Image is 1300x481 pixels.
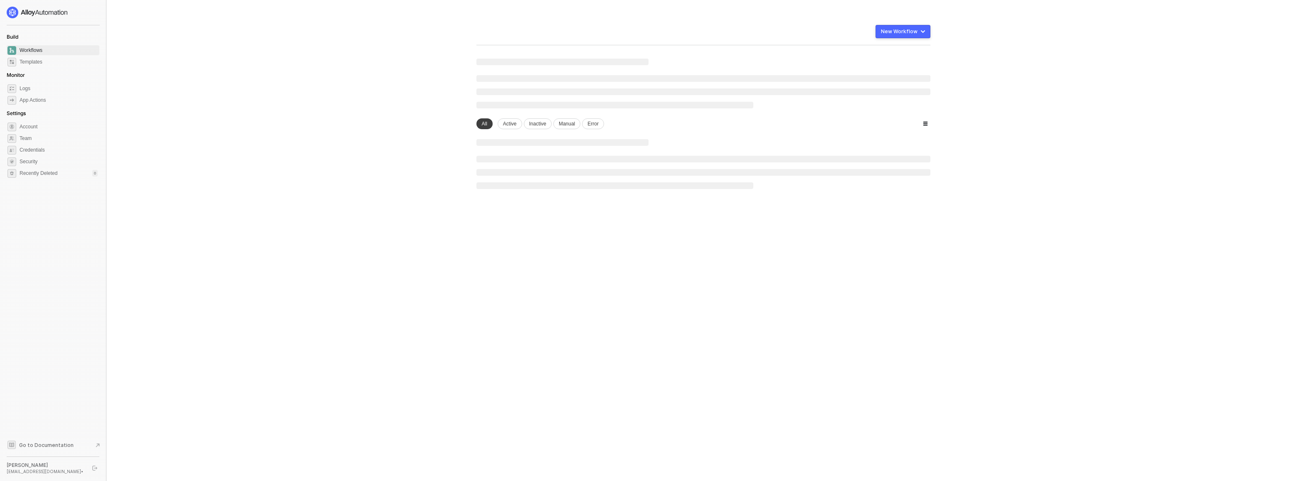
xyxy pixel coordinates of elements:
span: Logs [20,83,98,93]
span: icon-logs [7,84,16,93]
button: New Workflow [876,25,930,38]
span: dashboard [7,46,16,55]
span: Workflows [20,45,98,55]
span: icon-app-actions [7,96,16,105]
span: logout [92,466,97,471]
div: Inactive [524,118,552,129]
div: [PERSON_NAME] [7,462,85,469]
span: Team [20,133,98,143]
span: security [7,157,16,166]
span: settings [7,123,16,131]
a: Knowledge Base [7,440,100,450]
span: Credentials [20,145,98,155]
span: Build [7,34,18,40]
span: Account [20,122,98,132]
span: Monitor [7,72,25,78]
div: All [476,118,493,129]
div: App Actions [20,97,46,104]
span: credentials [7,146,16,155]
img: logo [7,7,68,18]
span: Settings [7,110,26,116]
div: [EMAIL_ADDRESS][DOMAIN_NAME] • [7,469,85,474]
span: Recently Deleted [20,170,57,177]
span: settings [7,169,16,178]
span: documentation [7,441,16,449]
span: marketplace [7,58,16,66]
a: logo [7,7,99,18]
span: team [7,134,16,143]
div: Error [582,118,604,129]
div: New Workflow [881,28,918,35]
span: Security [20,157,98,167]
span: Templates [20,57,98,67]
div: Active [498,118,522,129]
span: Go to Documentation [19,442,74,449]
div: Manual [553,118,580,129]
div: 0 [92,170,98,177]
span: document-arrow [94,441,102,449]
